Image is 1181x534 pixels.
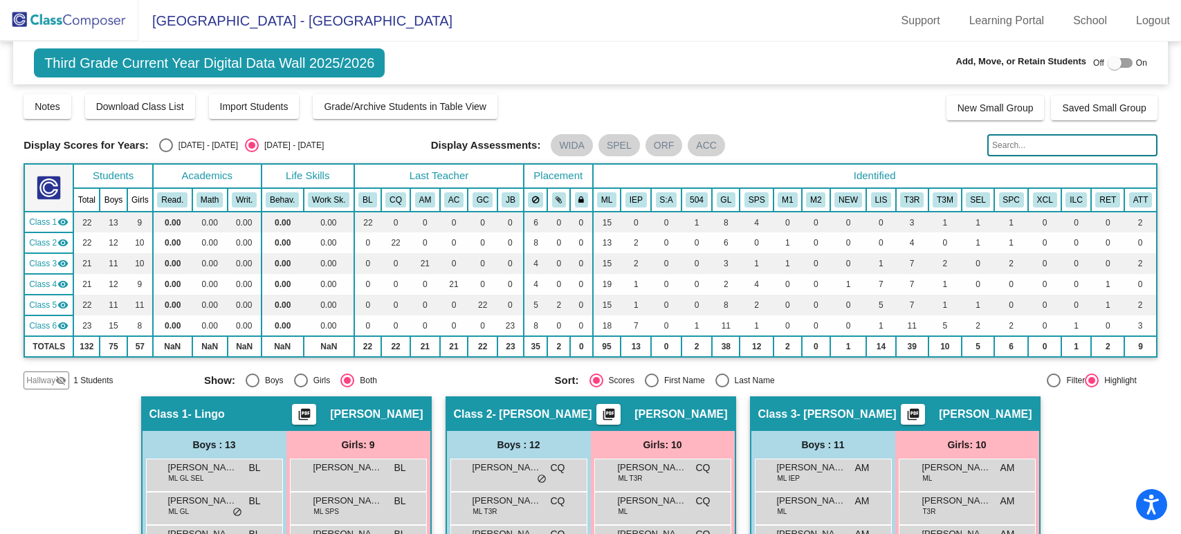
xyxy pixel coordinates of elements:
td: 0.00 [228,274,262,295]
td: 0 [802,274,830,295]
td: 15 [593,253,621,274]
td: 22 [381,232,410,253]
td: 7 [896,253,928,274]
td: 0.00 [262,274,304,295]
td: 0 [681,232,712,253]
span: Class 3 [29,257,57,270]
td: 1 [1091,274,1124,295]
td: 0 [497,253,524,274]
span: Display Assessments: [431,139,541,151]
td: 1 [962,212,994,232]
td: 0 [773,295,802,315]
span: On [1136,57,1147,69]
td: 0 [866,232,895,253]
td: 5 [524,295,547,315]
td: 0 [497,295,524,315]
a: Learning Portal [958,10,1056,32]
button: BL [358,192,376,208]
mat-icon: visibility [57,300,68,311]
span: Add, Move, or Retain Students [956,55,1087,68]
td: 0 [570,295,592,315]
div: [DATE] - [DATE] [173,139,238,151]
td: 0 [440,295,468,315]
td: 7 [896,274,928,295]
button: Work Sk. [308,192,349,208]
td: 0 [1091,212,1124,232]
td: Amy Campagnone - Campagnone [24,274,73,295]
td: 2 [928,253,962,274]
mat-icon: visibility [57,279,68,290]
th: ExCel [1028,188,1061,212]
td: 0.00 [192,274,228,295]
button: S:A [656,192,677,208]
td: 15 [593,212,621,232]
td: 0 [354,274,381,295]
td: 1 [621,295,651,315]
td: 21 [73,274,100,295]
td: 2 [994,253,1028,274]
th: Student has limited or interrupted schooling - former newcomer [866,188,895,212]
td: 0.00 [228,253,262,274]
td: 6 [712,232,740,253]
td: 1 [621,274,651,295]
mat-chip: ACC [688,134,725,156]
td: 1 [773,232,802,253]
mat-chip: SPEL [598,134,640,156]
button: New Small Group [946,95,1045,120]
button: XCL [1033,192,1057,208]
th: Brady Lingo [354,188,381,212]
span: Saved Small Group [1062,102,1146,113]
td: 1 [866,253,895,274]
button: AC [444,192,464,208]
button: Notes [24,94,71,119]
button: T3M [933,192,958,208]
td: 0 [1061,274,1091,295]
td: 0 [381,253,410,274]
td: 0 [354,295,381,315]
td: Georgia Calloway - Calloway [24,295,73,315]
td: 0.00 [153,295,192,315]
td: 8 [127,315,153,336]
td: 12 [100,274,127,295]
td: 0 [1061,212,1091,232]
a: Support [890,10,951,32]
td: 0 [1061,232,1091,253]
td: 1 [962,295,994,315]
td: 0.00 [153,274,192,295]
td: 0 [410,295,439,315]
mat-chip: WIDA [551,134,593,156]
button: JB [502,192,520,208]
td: 8 [712,212,740,232]
th: Academics [153,164,262,188]
td: 0 [354,253,381,274]
td: 0 [440,212,468,232]
td: 4 [740,212,773,232]
td: 5 [866,295,895,315]
td: 0 [1124,232,1156,253]
span: Class 1 [29,216,57,228]
td: 0 [547,212,570,232]
input: Search... [987,134,1157,156]
button: LIS [871,192,892,208]
td: 0.00 [304,212,354,232]
td: 1 [740,253,773,274]
td: 0 [802,232,830,253]
td: 0 [410,212,439,232]
td: 21 [440,274,468,295]
th: SPST [740,188,773,212]
td: 10 [127,253,153,274]
td: 0 [621,212,651,232]
td: 1 [928,212,962,232]
td: 0.00 [153,315,192,336]
td: 0 [381,274,410,295]
td: 0.00 [192,253,228,274]
td: 0 [802,212,830,232]
td: 2 [1124,212,1156,232]
td: 0 [1028,295,1061,315]
td: 9 [127,212,153,232]
td: 0 [497,212,524,232]
td: 0.00 [304,253,354,274]
td: 0 [547,274,570,295]
span: Class 4 [29,278,57,291]
td: 0 [497,274,524,295]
